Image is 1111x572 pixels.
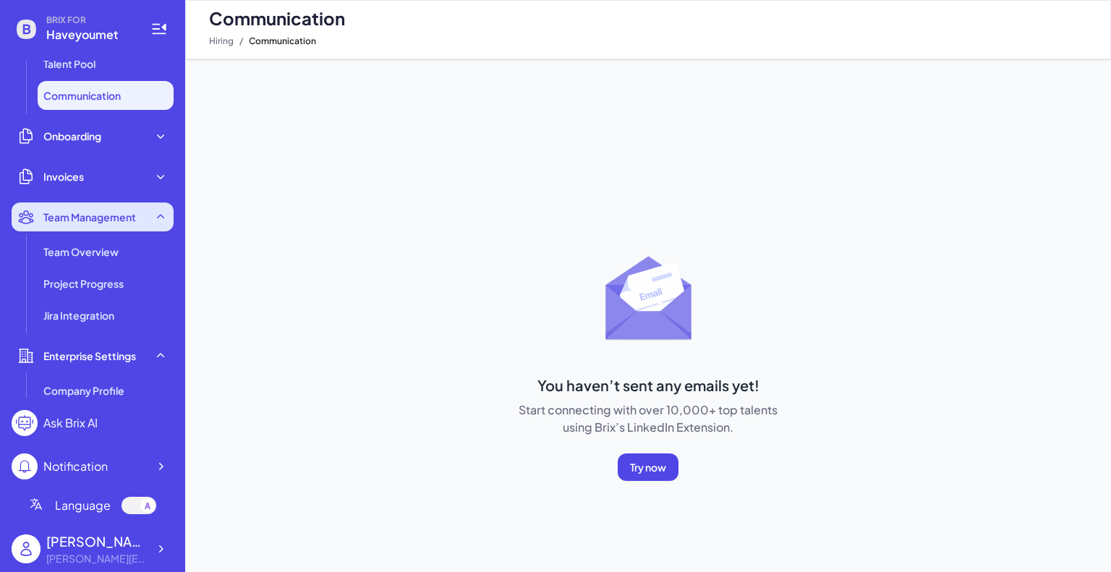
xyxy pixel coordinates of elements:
span: Jira Integration [43,308,114,323]
span: Try now [630,461,666,474]
div: Ask Brix AI [43,414,98,432]
span: Language [55,497,111,514]
span: Company Profile [43,383,124,398]
button: Try now [618,453,678,481]
span: Enterprise Settings [43,349,136,363]
span: Communication [43,88,121,103]
img: No mail [596,242,712,358]
h3: You haven’t sent any emails yet! [507,375,789,396]
span: Communication [209,7,345,30]
span: / [239,33,243,50]
span: Project Progress [43,276,124,291]
span: Team Management [43,210,136,224]
p: Start connecting with over 10,000+ top talents using Brix’s LinkedIn Extension. [507,401,789,436]
span: Talent Pool [43,56,95,71]
span: Invoices [43,169,84,184]
div: Kate [46,532,148,551]
div: katherine.duan@koraai.co [46,551,148,566]
img: user_logo.png [12,534,41,563]
div: Notification [43,458,108,475]
span: BRIX FOR [46,14,133,26]
span: Haveyoumet [46,26,133,43]
span: Communication [249,33,316,50]
span: Team Overview [43,244,119,259]
span: Onboarding [43,129,101,143]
